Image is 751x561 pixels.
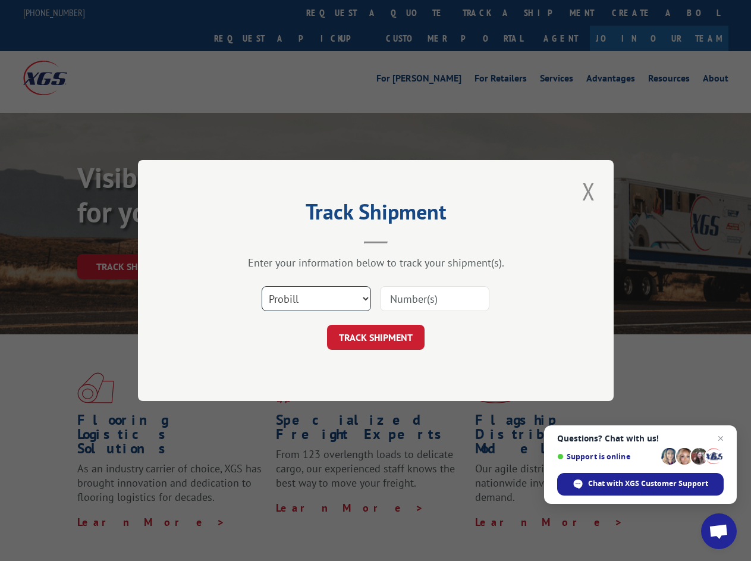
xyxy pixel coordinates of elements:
[557,452,657,461] span: Support is online
[380,286,489,311] input: Number(s)
[701,513,737,549] a: Open chat
[588,478,708,489] span: Chat with XGS Customer Support
[557,473,724,496] span: Chat with XGS Customer Support
[557,434,724,443] span: Questions? Chat with us!
[327,325,425,350] button: TRACK SHIPMENT
[579,175,599,208] button: Close modal
[197,256,554,269] div: Enter your information below to track your shipment(s).
[197,203,554,226] h2: Track Shipment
